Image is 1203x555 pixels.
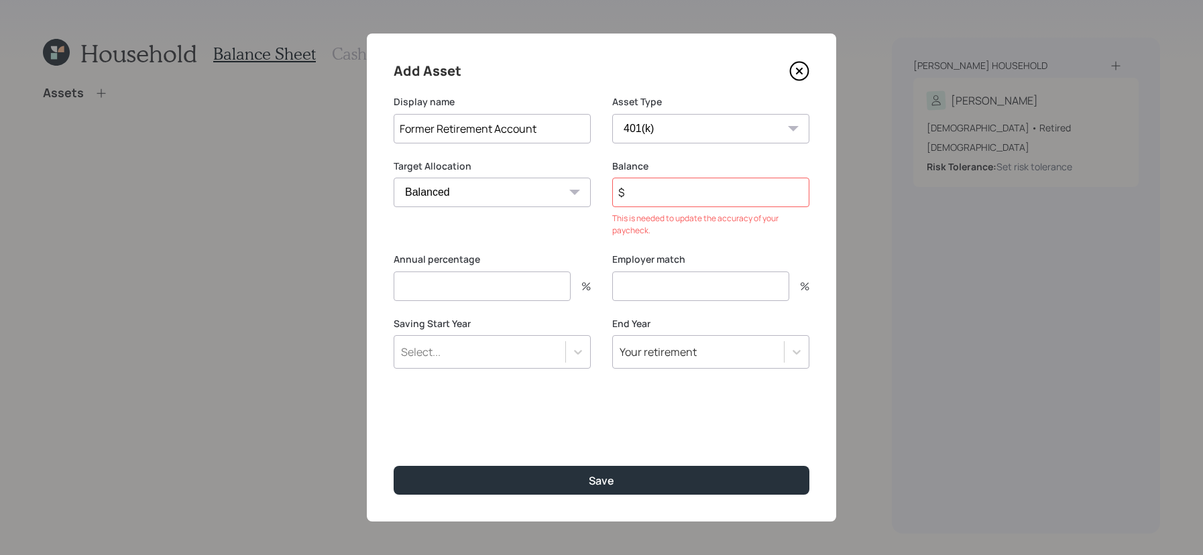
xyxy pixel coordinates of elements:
button: Save [394,466,809,495]
div: % [571,281,591,292]
div: Save [589,473,614,488]
div: This is needed to update the accuracy of your paycheck. [612,212,809,237]
div: Your retirement [620,345,697,359]
label: Target Allocation [394,160,591,173]
label: Saving Start Year [394,317,591,330]
label: Asset Type [612,95,809,109]
div: Select... [401,345,441,359]
label: Display name [394,95,591,109]
label: Balance [612,160,809,173]
h4: Add Asset [394,60,461,82]
div: % [789,281,809,292]
label: Annual percentage [394,253,591,266]
label: End Year [612,317,809,330]
label: Employer match [612,253,809,266]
